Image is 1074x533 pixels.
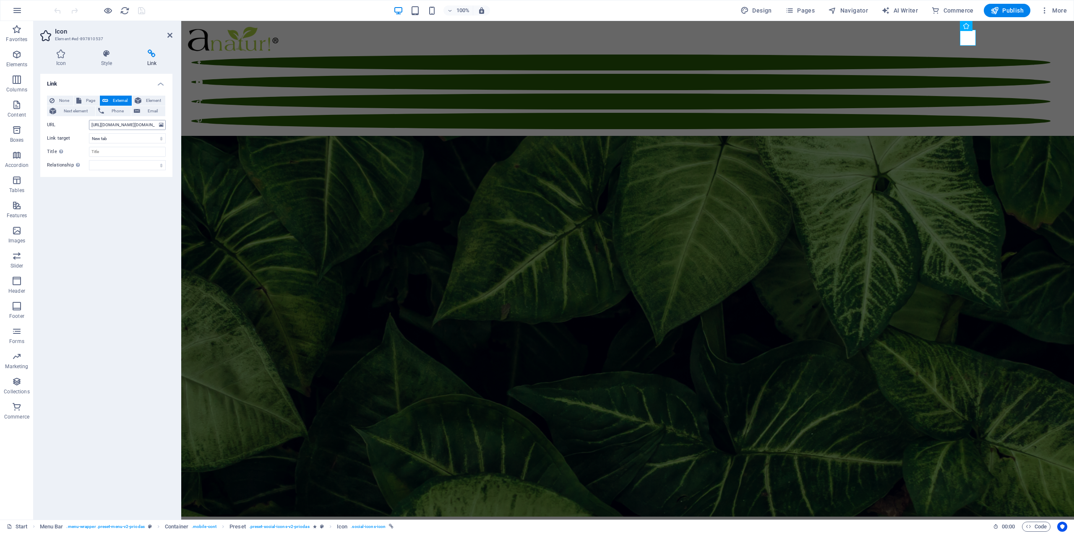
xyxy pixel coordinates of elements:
label: URL [47,120,89,130]
p: Features [7,212,27,219]
h3: Element #ed-897810537 [55,35,156,43]
button: Design [737,4,775,17]
h4: Style [85,49,131,67]
i: Reload page [120,6,130,16]
h4: Link [131,49,172,67]
p: Columns [6,86,27,93]
button: Page [74,96,99,106]
button: AI Writer [878,4,921,17]
button: Navigator [825,4,871,17]
a: Click to cancel selection. Double-click to open Pages [7,522,28,532]
button: Usercentrics [1057,522,1067,532]
p: Marketing [5,363,28,370]
span: 00 00 [1002,522,1015,532]
i: Element contains an animation [313,524,317,529]
button: Element [132,96,165,106]
p: Accordion [5,162,29,169]
i: On resize automatically adjust zoom level to fit chosen device. [478,7,485,14]
button: More [1037,4,1070,17]
p: Footer [9,313,24,320]
span: More [1040,6,1067,15]
button: Email [131,106,165,116]
p: Boxes [10,137,24,143]
button: Next element [47,106,95,116]
label: Relationship [47,160,89,170]
button: None [47,96,73,106]
button: Pages [782,4,818,17]
i: This element is a customizable preset [320,524,324,529]
span: Pages [785,6,815,15]
p: Header [8,288,25,294]
span: Click to select. Double-click to edit [165,522,188,532]
p: Forms [9,338,24,345]
i: This element is linked [389,524,394,529]
span: Email [143,106,163,116]
p: Slider [10,263,23,269]
label: Link target [47,133,89,143]
span: . social-icons-icon [351,522,386,532]
span: None [57,96,71,106]
span: Phone [107,106,129,116]
h6: 100% [456,5,469,16]
span: Element [144,96,163,106]
button: reload [120,5,130,16]
h4: Icon [40,49,85,67]
span: Code [1026,522,1047,532]
button: Click here to leave preview mode and continue editing [103,5,113,16]
button: 100% [443,5,473,16]
span: Click to select. Double-click to edit [40,522,63,532]
input: Title [89,147,166,157]
p: Commerce [4,413,29,420]
button: Commerce [928,4,977,17]
span: External [111,96,129,106]
span: Click to select. Double-click to edit [229,522,246,532]
p: Collections [4,388,29,395]
span: Publish [991,6,1024,15]
span: . menu-wrapper .preset-menu-v2-priodas [66,522,144,532]
input: URL... [89,120,166,130]
span: Commerce [931,6,974,15]
p: Images [8,237,26,244]
label: Title [47,147,89,157]
span: : [1008,523,1009,530]
span: Click to select. Double-click to edit [337,522,347,532]
span: Next element [59,106,93,116]
h2: Icon [55,28,172,35]
span: Page [84,96,97,106]
div: Design (Ctrl+Alt+Y) [737,4,775,17]
span: Design [740,6,772,15]
p: Content [8,112,26,118]
button: Code [1022,522,1051,532]
span: . preset-social-icons-v2-priodas [249,522,310,532]
span: Navigator [828,6,868,15]
button: Publish [984,4,1030,17]
button: External [100,96,132,106]
i: This element is a customizable preset [148,524,152,529]
p: Tables [9,187,24,194]
p: Favorites [6,36,27,43]
button: Phone [96,106,131,116]
span: AI Writer [881,6,918,15]
p: Elements [6,61,28,68]
h4: Link [40,74,172,89]
h6: Session time [993,522,1015,532]
nav: breadcrumb [40,522,394,532]
span: . mobile-cont [192,522,216,532]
